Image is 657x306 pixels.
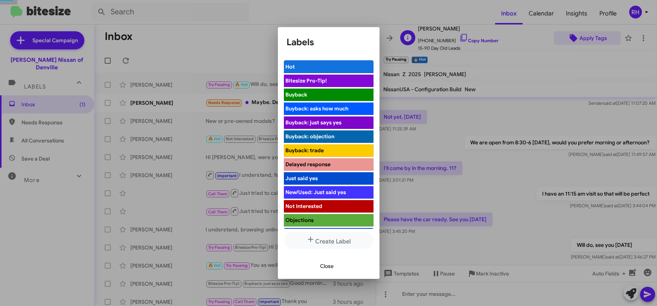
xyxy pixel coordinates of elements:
span: Bitesize Pro-Tip! [286,77,327,84]
span: Just said yes [286,175,318,182]
span: Hot [286,63,295,70]
span: Close [320,259,334,273]
span: Not Interested [286,203,323,210]
span: Buyback: trade [286,147,324,154]
span: Delayed response [286,161,331,168]
h1: Labels [287,36,370,48]
span: New/Used: Just said yes [286,189,346,196]
button: Close [314,259,340,273]
span: Objections [286,217,314,223]
button: Create Label [284,232,373,249]
span: Buyback: asks how much [286,105,349,112]
span: Buyback [286,91,308,98]
span: Buyback: just says yes [286,119,342,126]
span: Buyback: objection [286,133,335,140]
